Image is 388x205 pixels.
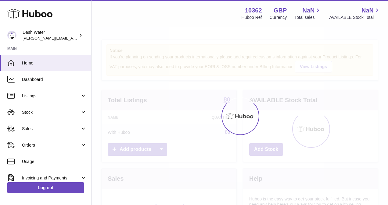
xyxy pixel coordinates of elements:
span: Total sales [294,15,322,20]
span: Sales [22,126,80,132]
strong: 10362 [245,6,262,15]
span: Dashboard [22,77,87,82]
span: NaN [361,6,374,15]
div: Dash Water [23,30,77,41]
img: james@dash-water.com [7,31,16,40]
a: NaN Total sales [294,6,322,20]
span: Orders [22,142,80,148]
span: Stock [22,109,80,115]
a: Log out [7,182,84,193]
span: [PERSON_NAME][EMAIL_ADDRESS][DOMAIN_NAME] [23,36,122,40]
span: NaN [302,6,314,15]
span: Home [22,60,87,66]
span: Listings [22,93,80,99]
a: NaN AVAILABLE Stock Total [329,6,381,20]
span: Invoicing and Payments [22,175,80,181]
span: AVAILABLE Stock Total [329,15,381,20]
div: Huboo Ref [242,15,262,20]
strong: GBP [274,6,287,15]
span: Usage [22,159,87,165]
div: Currency [270,15,287,20]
